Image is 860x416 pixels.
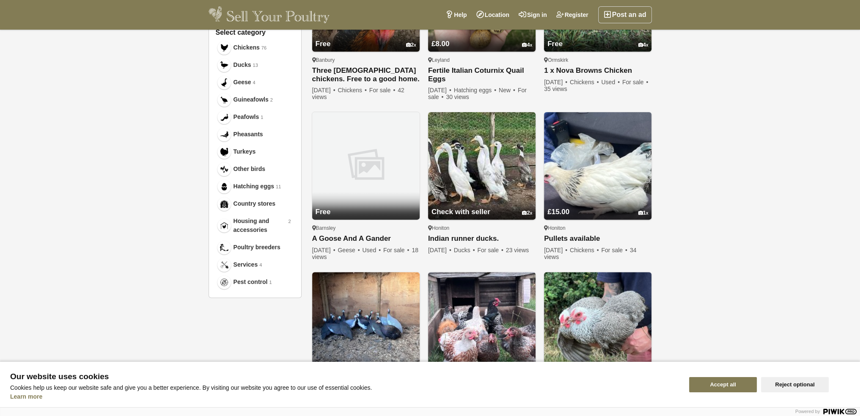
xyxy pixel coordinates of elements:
[428,24,536,52] a: £8.00 4
[312,87,404,100] span: 42 views
[270,96,273,104] em: 2
[369,87,396,94] span: For sale
[216,256,294,273] a: Services Services 4
[259,262,262,269] em: 4
[220,96,228,104] img: Guineafowls
[216,108,294,126] a: Peafowls Peafowls 1
[216,195,294,212] a: Country stores Country stores
[261,114,263,121] em: 1
[234,113,259,121] span: Peafowls
[601,79,621,85] span: Used
[312,57,420,63] div: Banbury
[428,247,452,253] span: [DATE]
[253,79,256,86] em: 4
[547,40,563,48] span: Free
[220,278,228,287] img: Pest control
[216,239,294,256] a: Poultry breeders Poultry breeders
[514,6,552,23] a: Sign in
[234,78,251,87] span: Geese
[544,234,651,243] a: Pullets available
[472,6,514,23] a: Location
[234,182,274,191] span: Hatching eggs
[383,247,410,253] span: For sale
[216,143,294,160] a: Turkeys Turkeys
[761,377,829,392] button: Reject optional
[209,6,330,23] img: Sell Your Poultry
[234,165,265,174] span: Other birds
[234,278,268,287] span: Pest control
[220,200,228,208] img: Country stores
[10,372,679,381] span: Our website uses cookies
[216,39,294,56] a: Chickens Chickens 76
[638,210,648,216] div: 1
[216,178,294,195] a: Hatching eggs Hatching eggs 11
[216,126,294,143] a: Pheasants Pheasants
[216,56,294,74] a: Ducks Ducks 13
[312,66,420,83] a: Three [DEMOGRAPHIC_DATA] chickens. Free to a good home.
[601,247,628,253] span: For sale
[220,61,228,69] img: Ducks
[428,87,452,94] span: [DATE]
[506,247,529,253] span: 23 views
[547,208,569,216] span: £15.00
[544,352,651,380] a: £90.00 1
[544,225,651,231] div: Honiton
[234,199,276,208] span: Country stores
[544,85,567,92] span: 35 views
[431,40,450,48] span: £8.00
[220,261,228,269] img: Services
[622,79,649,85] span: For sale
[544,192,651,220] a: £15.00 1
[544,247,568,253] span: [DATE]
[220,165,228,174] img: Other birds
[428,225,536,231] div: Honiton
[552,6,593,23] a: Register
[216,74,294,91] a: Geese Geese 4
[220,44,228,52] img: Chickens
[431,208,490,216] span: Check with seller
[544,24,651,52] a: Free 4
[216,212,294,239] a: Housing and accessories Housing and accessories 2
[446,94,469,100] span: 30 views
[428,352,536,380] a: £25.00 2
[220,130,228,139] img: Pheasants
[276,183,281,190] em: 11
[234,260,258,269] span: Services
[216,273,294,291] a: Pest control Pest control 1
[362,247,382,253] span: Used
[220,221,228,230] img: Housing and accessories
[499,87,516,94] span: New
[428,66,536,83] a: Fertile Italian Coturnix Quail Eggs
[638,42,648,48] div: 4
[312,234,420,243] a: A Goose And A Gander
[428,234,536,243] a: Indian runner ducks.
[312,112,420,220] img: A Goose And A Gander
[216,28,294,36] h3: Select category
[428,57,536,63] div: Leyland
[216,91,294,108] a: Guineafowls Guineafowls 2
[10,384,679,391] p: Cookies help us keep our website safe and give you a better experience. By visiting our website y...
[312,272,420,380] img: Guinea fowl
[269,279,272,286] em: 1
[312,352,420,380] a: £20.00 1
[216,160,294,178] a: Other birds Other birds
[261,44,267,52] em: 76
[544,79,568,85] span: [DATE]
[544,247,636,260] span: 34 views
[441,6,471,23] a: Help
[234,43,260,52] span: Chickens
[312,247,418,260] span: 18 views
[454,247,476,253] span: Ducks
[220,78,228,87] img: Geese
[220,243,228,252] img: Poultry breeders
[338,87,368,94] span: Chickens
[312,24,420,52] a: Free 2
[544,57,651,63] div: Ormskirk
[428,87,527,100] span: For sale
[220,148,228,156] img: Turkeys
[316,40,331,48] span: Free
[312,225,420,231] div: Barnsley
[220,182,228,191] img: Hatching eggs
[522,42,532,48] div: 4
[454,87,497,94] span: Hatching eggs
